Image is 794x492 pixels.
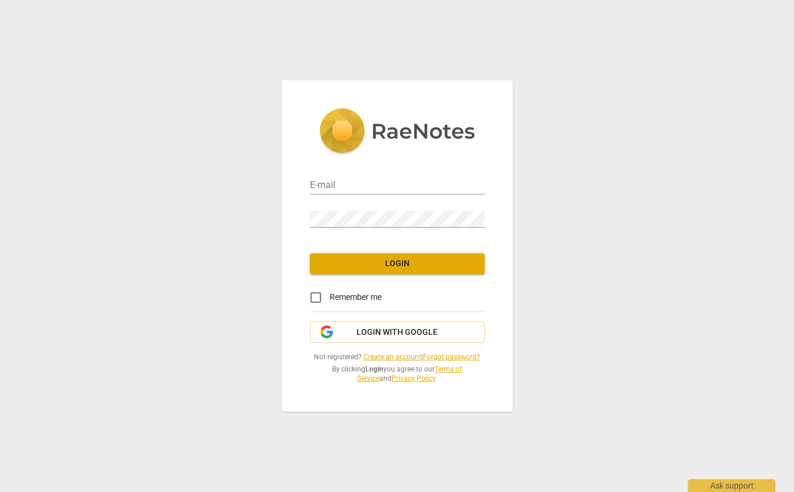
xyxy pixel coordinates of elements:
img: 5ac2273c67554f335776073100b6d88f.svg [319,108,475,156]
span: Not registered? | [310,352,485,362]
span: By clicking you agree to our and . [310,364,485,384]
span: Login [319,258,475,270]
a: Forgot password? [423,353,480,361]
button: Login [310,253,485,274]
a: Create an account [364,353,421,361]
b: Login [365,365,383,373]
div: Ask support [688,479,775,492]
span: Login with Google [357,327,437,338]
span: Remember me [330,291,382,303]
button: Login with Google [310,321,485,344]
a: Privacy Policy [391,374,435,383]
